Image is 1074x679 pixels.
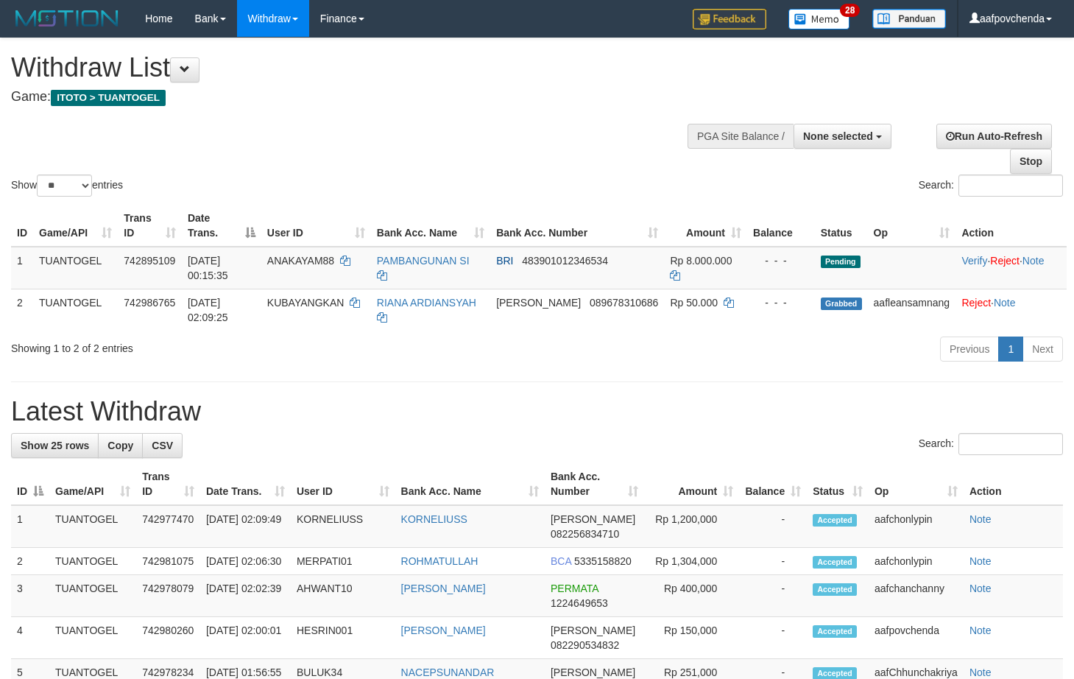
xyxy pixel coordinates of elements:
[869,505,964,548] td: aafchonlypin
[49,575,136,617] td: TUANTOGEL
[551,528,619,540] span: Copy 082256834710 to clipboard
[813,583,857,596] span: Accepted
[644,463,739,505] th: Amount: activate to sort column ascending
[872,9,946,29] img: panduan.png
[267,255,334,267] span: ANAKAYAM88
[664,205,747,247] th: Amount: activate to sort column ascending
[11,53,702,82] h1: Withdraw List
[11,505,49,548] td: 1
[551,639,619,651] span: Copy 082290534832 to clipboard
[136,575,200,617] td: 742978079
[551,625,635,636] span: [PERSON_NAME]
[936,124,1052,149] a: Run Auto-Refresh
[182,205,261,247] th: Date Trans.: activate to sort column descending
[644,617,739,659] td: Rp 150,000
[49,548,136,575] td: TUANTOGEL
[821,298,862,310] span: Grabbed
[688,124,794,149] div: PGA Site Balance /
[98,433,143,458] a: Copy
[961,255,987,267] a: Verify
[401,625,486,636] a: [PERSON_NAME]
[490,205,664,247] th: Bank Acc. Number: activate to sort column ascending
[200,505,291,548] td: [DATE] 02:09:49
[969,583,992,594] a: Note
[136,548,200,575] td: 742981075
[868,205,956,247] th: Op: activate to sort column ascending
[11,247,33,289] td: 1
[955,289,1067,331] td: ·
[919,175,1063,197] label: Search:
[803,130,873,142] span: None selected
[545,463,644,505] th: Bank Acc. Number: activate to sort column ascending
[670,297,718,309] span: Rp 50.000
[261,205,371,247] th: User ID: activate to sort column ascending
[813,514,857,527] span: Accepted
[11,397,1063,426] h1: Latest Withdraw
[124,297,175,309] span: 742986765
[401,513,467,525] a: KORNELIUSS
[21,440,89,451] span: Show 25 rows
[291,575,395,617] td: AHWANT10
[1010,149,1052,174] a: Stop
[200,463,291,505] th: Date Trans.: activate to sort column ascending
[401,583,486,594] a: [PERSON_NAME]
[401,666,495,678] a: NACEPSUNANDAR
[522,255,608,267] span: Copy 483901012346534 to clipboard
[551,513,635,525] span: [PERSON_NAME]
[401,555,478,567] a: ROHMATULLAH
[551,583,598,594] span: PERMATA
[200,575,291,617] td: [DATE] 02:02:39
[644,575,739,617] td: Rp 400,000
[291,463,395,505] th: User ID: activate to sort column ascending
[794,124,891,149] button: None selected
[753,295,809,310] div: - - -
[11,463,49,505] th: ID: activate to sort column descending
[739,548,807,575] td: -
[142,433,183,458] a: CSV
[869,463,964,505] th: Op: activate to sort column ascending
[693,9,766,29] img: Feedback.jpg
[33,205,118,247] th: Game/API: activate to sort column ascending
[118,205,182,247] th: Trans ID: activate to sort column ascending
[739,575,807,617] td: -
[869,617,964,659] td: aafpovchenda
[291,617,395,659] td: HESRIN001
[33,247,118,289] td: TUANTOGEL
[496,297,581,309] span: [PERSON_NAME]
[11,548,49,575] td: 2
[371,205,490,247] th: Bank Acc. Name: activate to sort column ascending
[813,556,857,569] span: Accepted
[958,433,1063,455] input: Search:
[940,337,999,362] a: Previous
[753,253,809,268] div: - - -
[739,463,807,505] th: Balance: activate to sort column ascending
[670,255,732,267] span: Rp 8.000.000
[961,297,991,309] a: Reject
[969,625,992,636] a: Note
[11,433,99,458] a: Show 25 rows
[840,4,860,17] span: 28
[11,175,123,197] label: Show entries
[267,297,345,309] span: KUBAYANGKAN
[998,337,1023,362] a: 1
[200,617,291,659] td: [DATE] 02:00:01
[813,625,857,638] span: Accepted
[11,575,49,617] td: 3
[200,548,291,575] td: [DATE] 02:06:30
[644,548,739,575] td: Rp 1,304,000
[1022,255,1045,267] a: Note
[11,617,49,659] td: 4
[868,289,956,331] td: aafleansamnang
[188,297,228,323] span: [DATE] 02:09:25
[574,555,632,567] span: Copy 5335158820 to clipboard
[1022,337,1063,362] a: Next
[964,463,1063,505] th: Action
[11,289,33,331] td: 2
[152,440,173,451] span: CSV
[969,666,992,678] a: Note
[107,440,133,451] span: Copy
[955,205,1067,247] th: Action
[51,90,166,106] span: ITOTO > TUANTOGEL
[551,666,635,678] span: [PERSON_NAME]
[291,548,395,575] td: MERPATI01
